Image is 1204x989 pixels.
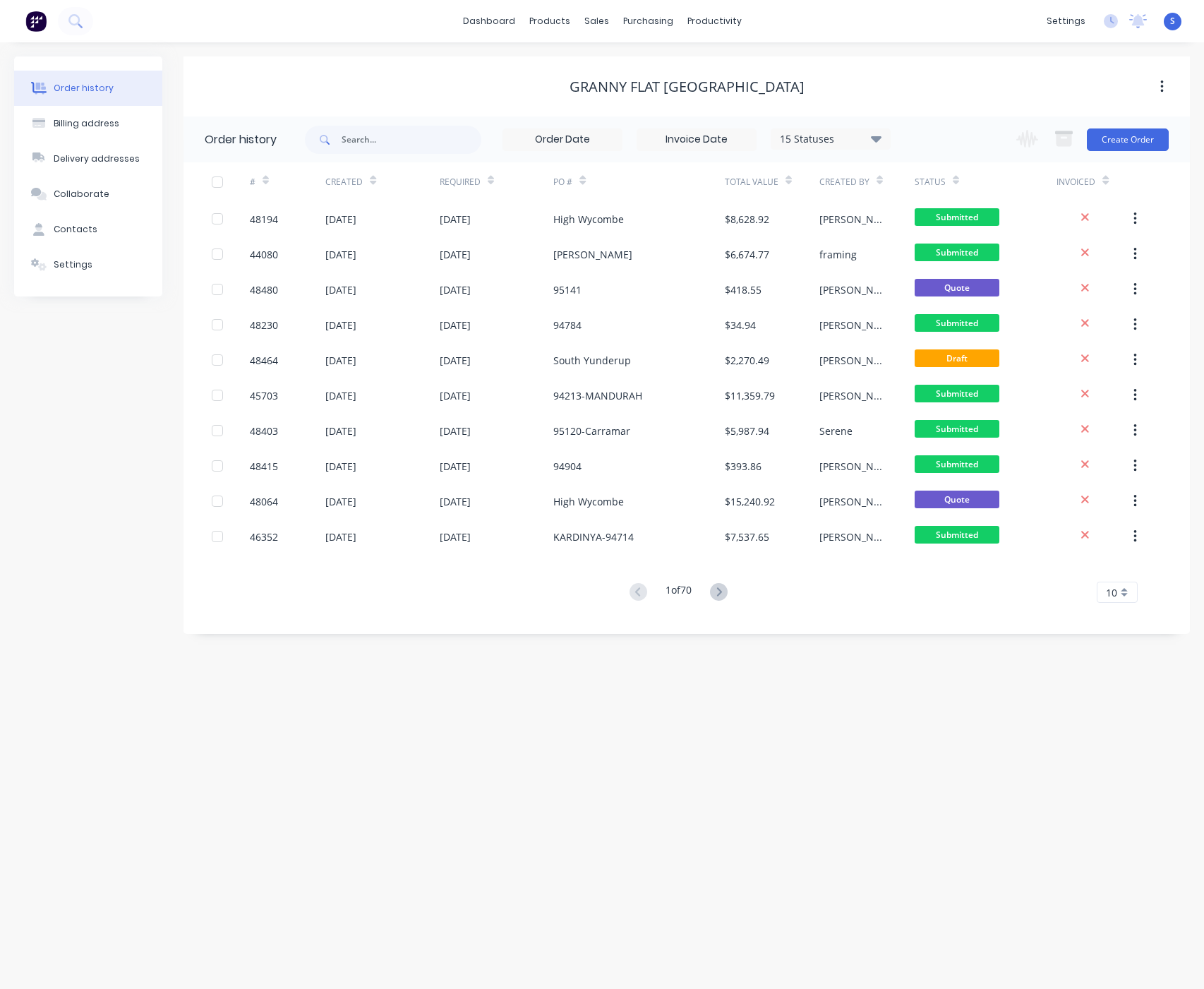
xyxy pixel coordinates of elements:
[725,529,769,544] div: $7,537.65
[725,162,820,201] div: Total Value
[325,459,356,474] div: [DATE]
[1170,15,1175,28] span: S
[325,212,356,227] div: [DATE]
[54,223,97,236] div: Contacts
[325,529,356,544] div: [DATE]
[440,282,471,297] div: [DATE]
[342,126,481,154] input: Search...
[725,247,769,262] div: $6,674.77
[440,494,471,509] div: [DATE]
[14,247,162,282] button: Settings
[250,212,278,227] div: 48194
[250,247,278,262] div: 44080
[250,388,278,403] div: 45703
[553,353,631,368] div: South Yunderup
[553,247,632,262] div: [PERSON_NAME]
[325,247,356,262] div: [DATE]
[915,526,999,544] span: Submitted
[819,176,869,188] div: Created By
[577,11,616,32] div: sales
[725,212,769,227] div: $8,628.92
[553,176,572,188] div: PO #
[725,282,761,297] div: $418.55
[725,176,778,188] div: Total Value
[819,162,915,201] div: Created By
[250,176,255,188] div: #
[440,162,553,201] div: Required
[1106,585,1117,600] span: 10
[440,459,471,474] div: [DATE]
[325,424,356,438] div: [DATE]
[54,152,140,165] div: Delivery addresses
[54,258,92,271] div: Settings
[14,212,162,247] button: Contacts
[915,420,999,438] span: Submitted
[1040,11,1092,32] div: settings
[725,494,775,509] div: $15,240.92
[915,176,946,188] div: Status
[819,353,886,368] div: [PERSON_NAME]
[14,71,162,106] button: Order history
[325,162,439,201] div: Created
[250,529,278,544] div: 46352
[725,318,756,332] div: $34.94
[553,282,582,297] div: 95141
[440,424,471,438] div: [DATE]
[819,247,857,262] div: framing
[915,162,1057,201] div: Status
[570,78,805,95] div: Granny Flat [GEOGRAPHIC_DATA]
[1087,128,1169,151] button: Create Order
[205,131,277,148] div: Order history
[503,129,622,150] input: Order Date
[725,353,769,368] div: $2,270.49
[456,11,522,32] a: dashboard
[553,388,642,403] div: 94213-MANDURAH
[250,494,278,509] div: 48064
[440,247,471,262] div: [DATE]
[1056,162,1133,201] div: Invoiced
[616,11,680,32] div: purchasing
[915,491,999,508] span: Quote
[325,318,356,332] div: [DATE]
[440,212,471,227] div: [DATE]
[250,282,278,297] div: 48480
[680,11,749,32] div: productivity
[915,279,999,296] span: Quote
[915,208,999,226] span: Submitted
[14,141,162,176] button: Delivery addresses
[325,176,363,188] div: Created
[819,212,886,227] div: [PERSON_NAME]
[250,353,278,368] div: 48464
[819,388,886,403] div: [PERSON_NAME]
[553,424,630,438] div: 95120-Carramar
[325,282,356,297] div: [DATE]
[440,176,481,188] div: Required
[553,494,624,509] div: High Wycombe
[1056,176,1095,188] div: Invoiced
[14,106,162,141] button: Billing address
[915,455,999,473] span: Submitted
[440,529,471,544] div: [DATE]
[522,11,577,32] div: products
[250,459,278,474] div: 48415
[553,212,624,227] div: High Wycombe
[54,117,119,130] div: Billing address
[325,353,356,368] div: [DATE]
[915,314,999,332] span: Submitted
[637,129,756,150] input: Invoice Date
[915,385,999,402] span: Submitted
[325,494,356,509] div: [DATE]
[440,353,471,368] div: [DATE]
[725,424,769,438] div: $5,987.94
[250,162,326,201] div: #
[819,282,886,297] div: [PERSON_NAME]
[666,582,692,603] div: 1 of 70
[25,11,47,32] img: Factory
[725,388,775,403] div: $11,359.79
[553,459,582,474] div: 94904
[819,424,853,438] div: Serene
[553,529,634,544] div: KARDINYA-94714
[771,131,890,147] div: 15 Statuses
[819,529,886,544] div: [PERSON_NAME]
[440,388,471,403] div: [DATE]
